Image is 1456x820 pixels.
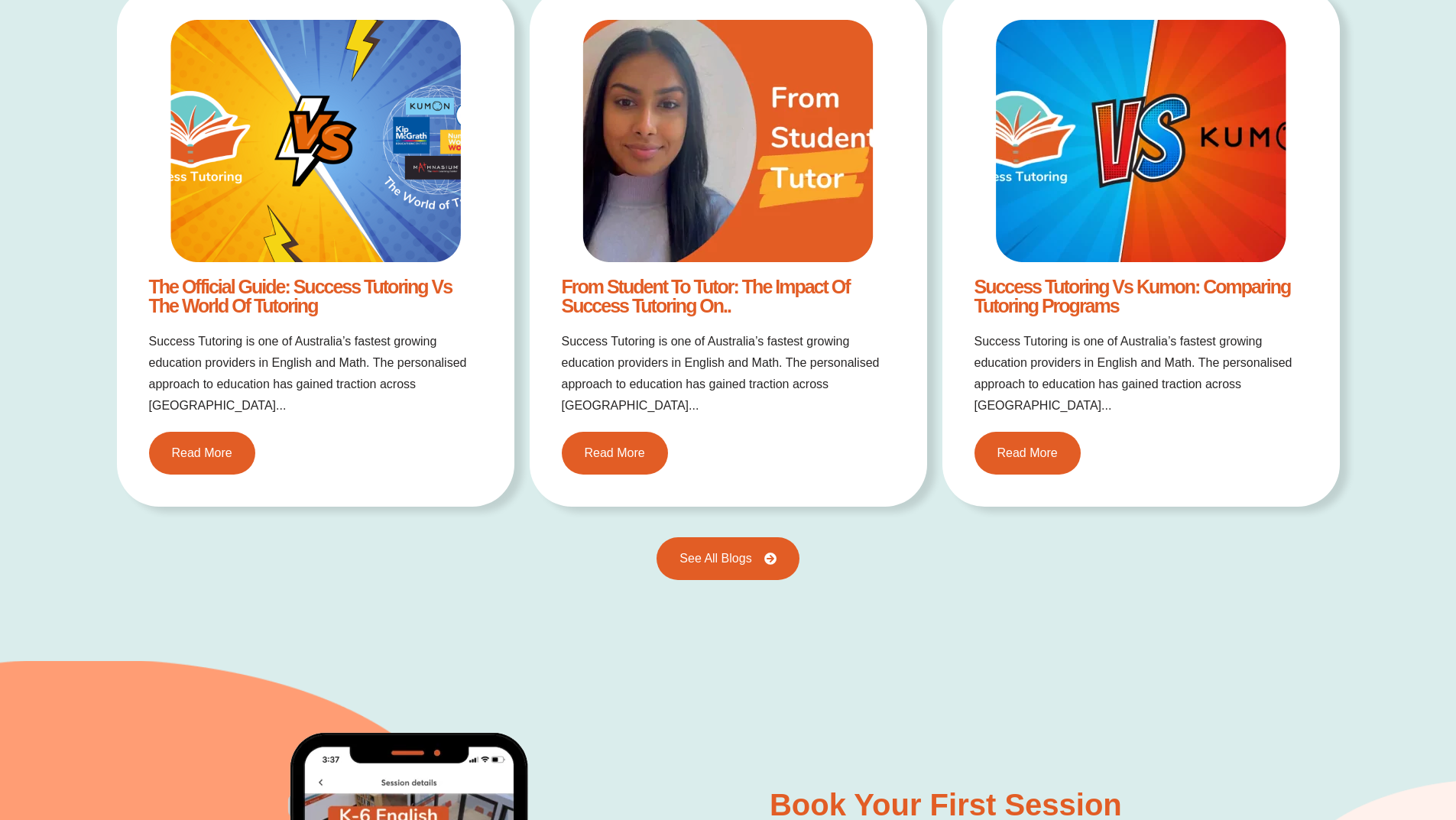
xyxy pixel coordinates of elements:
[997,447,1058,459] span: Read More
[679,553,751,565] span: See All Blogs
[974,432,1081,475] a: Read More
[770,789,1332,820] h2: Book Your First Session
[585,447,645,459] span: Read More
[149,331,482,416] h2: Success Tutoring is one of Australia’s fastest growing education providers in English and Math. T...
[1201,647,1456,820] iframe: Chat Widget
[974,276,1291,316] a: Success Tutoring vs Kumon: Comparing Tutoring Programs
[657,537,799,580] a: See All Blogs
[562,276,850,316] a: From Student to Tutor: The Impact of Success Tutoring on..
[149,432,255,475] a: Read More
[149,276,452,316] a: The Official Guide: Success Tutoring vs The World of Tutoring
[562,432,668,475] a: Read More
[974,331,1308,416] h2: Success Tutoring is one of Australia’s fastest growing education providers in English and Math. T...
[562,331,895,416] h2: Success Tutoring is one of Australia’s fastest growing education providers in English and Math. T...
[172,447,232,459] span: Read More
